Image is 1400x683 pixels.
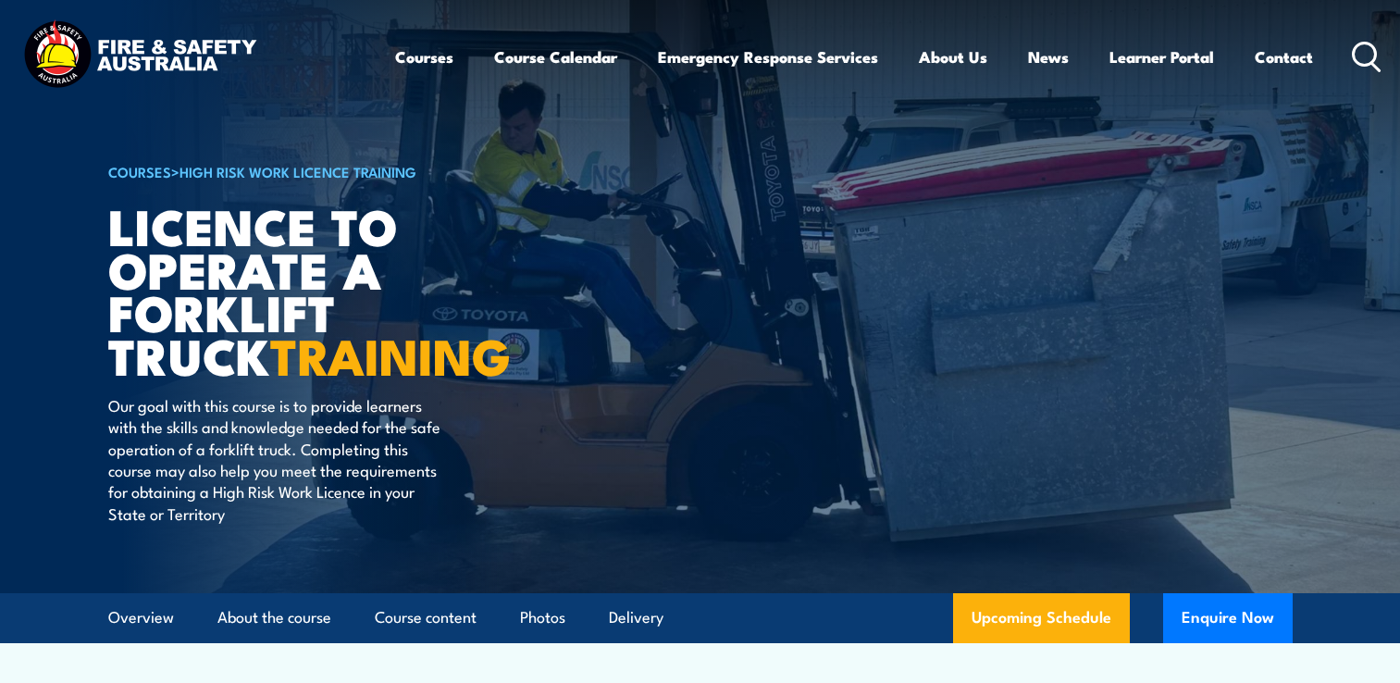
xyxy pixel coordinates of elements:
a: COURSES [108,161,171,181]
h1: Licence to operate a forklift truck [108,204,565,377]
a: Delivery [609,593,663,642]
a: Course Calendar [494,32,617,81]
a: Emergency Response Services [658,32,878,81]
a: High Risk Work Licence Training [180,161,416,181]
a: Contact [1255,32,1313,81]
a: About Us [919,32,987,81]
a: News [1028,32,1069,81]
a: Learner Portal [1109,32,1214,81]
strong: TRAINING [270,316,511,392]
h6: > [108,160,565,182]
a: Course content [375,593,477,642]
a: Upcoming Schedule [953,593,1130,643]
a: Courses [395,32,453,81]
button: Enquire Now [1163,593,1293,643]
a: About the course [217,593,331,642]
p: Our goal with this course is to provide learners with the skills and knowledge needed for the saf... [108,394,446,524]
a: Overview [108,593,174,642]
a: Photos [520,593,565,642]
